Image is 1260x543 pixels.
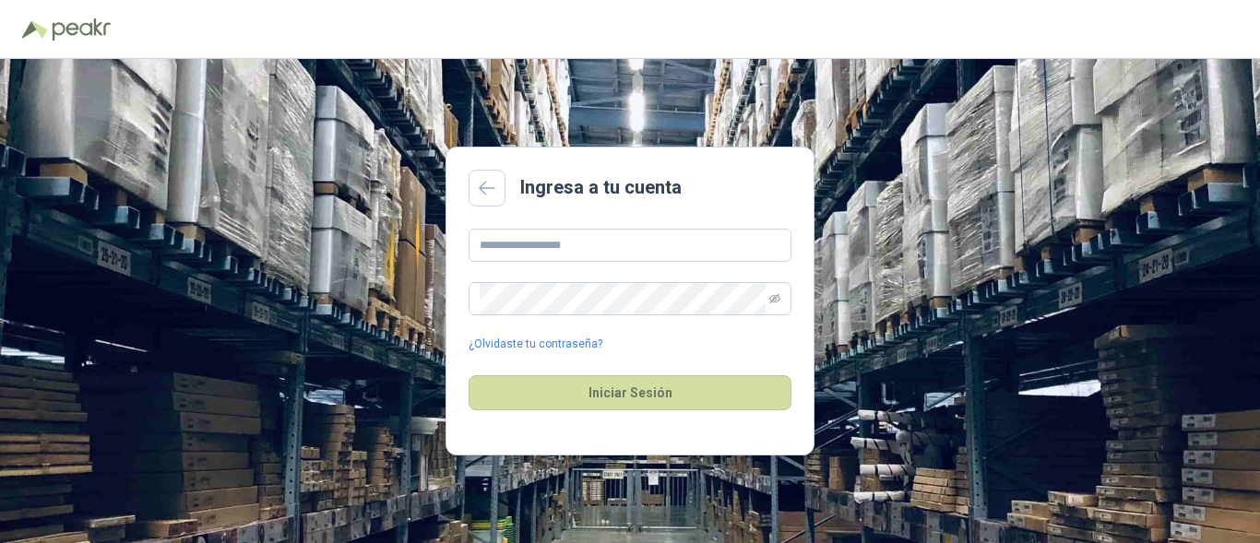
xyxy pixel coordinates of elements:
h2: Ingresa a tu cuenta [520,173,682,202]
a: ¿Olvidaste tu contraseña? [469,336,602,353]
img: Logo [22,20,48,39]
span: eye-invisible [769,293,780,304]
button: Iniciar Sesión [469,375,791,410]
img: Peakr [52,18,111,41]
